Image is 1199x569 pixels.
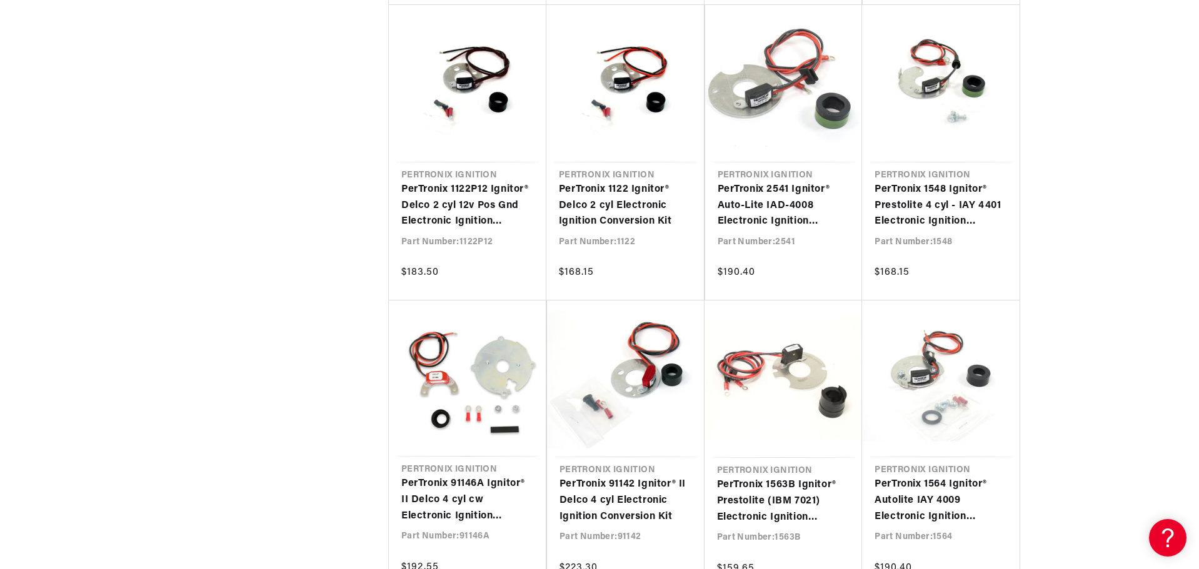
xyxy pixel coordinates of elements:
[401,182,534,230] a: PerTronix 1122P12 Ignitor® Delco 2 cyl 12v Pos Gnd Electronic Ignition Conversion Kit
[559,182,691,230] a: PerTronix 1122 Ignitor® Delco 2 cyl Electronic Ignition Conversion Kit
[875,182,1007,230] a: PerTronix 1548 Ignitor® Prestolite 4 cyl - IAY 4401 Electronic Ignition Conversion Kit
[718,182,850,230] a: PerTronix 2541 Ignitor® Auto-Lite IAD-4008 Electronic Ignition Conversion Kit
[401,476,533,524] a: PerTronix 91146A Ignitor® II Delco 4 cyl cw Electronic Ignition Conversion Kit
[717,477,850,525] a: PerTronix 1563B Ignitor® Prestolite (IBM 7021) Electronic Ignition Conversion Kit
[875,477,1007,525] a: PerTronix 1564 Ignitor® Autolite IAY 4009 Electronic Ignition Conversion Kit
[559,477,692,525] a: PerTronix 91142 Ignitor® II Delco 4 cyl Electronic Ignition Conversion Kit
